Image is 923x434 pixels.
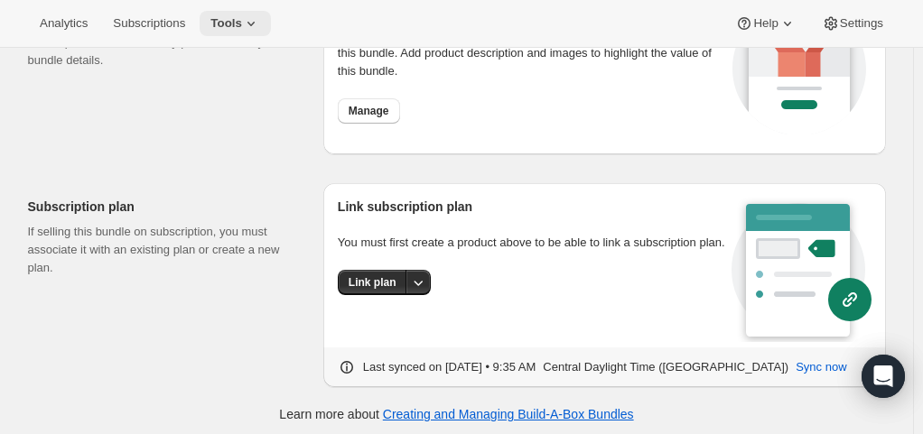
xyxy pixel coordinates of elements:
button: Subscriptions [102,11,196,36]
a: Creating and Managing Build-A-Box Bundles [383,407,634,421]
button: Manage [338,98,400,124]
p: Use the Manage button below to navigate to Shopify’s product page for this bundle. Add product de... [338,26,727,80]
span: Settings [840,16,883,31]
p: Central Daylight Time ([GEOGRAPHIC_DATA]) [543,358,788,376]
span: Manage [349,104,389,118]
button: Link plan [338,270,407,295]
span: Sync now [796,358,846,376]
button: Analytics [29,11,98,36]
button: Help [724,11,806,36]
div: Open Intercom Messenger [862,355,905,398]
p: If selling this bundle on subscription, you must associate it with an existing plan or create a n... [28,223,294,277]
p: You must first create a product above to be able to link a subscription plan. [338,234,732,252]
button: Settings [811,11,894,36]
span: Tools [210,16,242,31]
span: Link plan [349,275,396,290]
h2: Subscription plan [28,198,294,216]
h2: Link subscription plan [338,198,732,216]
p: Learn more about [279,405,633,423]
button: Sync now [785,353,857,382]
p: Last synced on [DATE] • 9:35 AM [363,358,536,376]
span: Subscriptions [113,16,185,31]
button: Tools [200,11,271,36]
button: More actions [406,270,431,295]
span: Help [753,16,778,31]
span: Analytics [40,16,88,31]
